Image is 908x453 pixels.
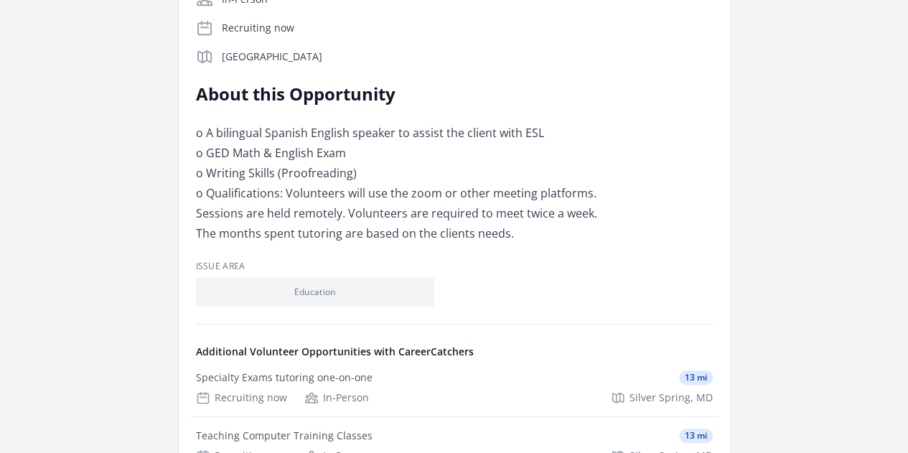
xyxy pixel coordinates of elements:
[196,429,373,443] div: Teaching Computer Training Classes
[196,278,434,307] li: Education
[679,370,713,385] span: 13 mi
[196,123,616,243] p: o A bilingual Spanish English speaker to assist the client with ESL o GED Math & English Exam o W...
[196,345,713,359] h4: Additional Volunteer Opportunities with CareerCatchers
[196,83,616,106] h2: About this Opportunity
[222,21,713,35] p: Recruiting now
[679,429,713,443] span: 13 mi
[190,359,719,416] a: Specialty Exams tutoring one-on-one 13 mi Recruiting now In-Person Silver Spring, MD
[222,50,713,64] p: [GEOGRAPHIC_DATA]
[196,261,713,272] h3: Issue area
[196,391,287,405] div: Recruiting now
[629,391,713,405] span: Silver Spring, MD
[304,391,369,405] div: In-Person
[196,370,373,385] div: Specialty Exams tutoring one-on-one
